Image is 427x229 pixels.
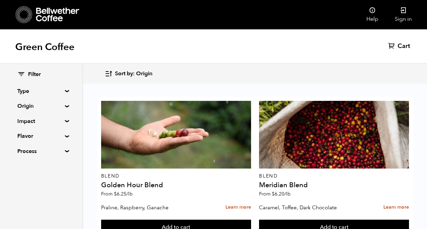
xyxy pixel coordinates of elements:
span: Sort by: Origin [115,70,152,78]
bdi: 6.25 [114,191,133,197]
summary: Impact [17,117,65,125]
h1: Green Coffee [15,41,74,53]
span: Filter [28,71,41,78]
p: Blend [101,174,251,179]
a: Learn more [225,200,251,215]
p: Caramel, Toffee, Dark Chocolate [259,202,361,213]
p: Blend [259,174,409,179]
h4: Golden Hour Blend [101,182,251,189]
span: /lb [126,191,133,197]
summary: Flavor [17,132,65,140]
summary: Type [17,87,65,95]
span: /lb [284,191,291,197]
span: From [101,191,133,197]
summary: Origin [17,102,65,110]
a: Cart [388,42,412,50]
summary: Process [17,147,65,155]
a: Learn more [383,200,409,215]
span: $ [272,191,275,197]
span: Cart [398,42,410,50]
span: From [259,191,291,197]
bdi: 6.20 [272,191,291,197]
h4: Meridian Blend [259,182,409,189]
p: Praline, Raspberry, Ganache [101,202,203,213]
button: Sort by: Origin [105,66,152,82]
span: $ [114,191,117,197]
